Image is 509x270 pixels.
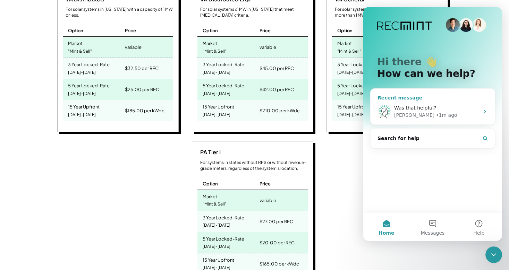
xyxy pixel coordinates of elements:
[200,160,308,172] div: For systems in states without RPS or without revenue-grade meters, regardless of the system's loc...
[125,106,164,115] div: $185.00 per kWdc
[203,47,227,56] div: "Mint & Sell"
[125,63,159,73] div: $32.50 per REC
[260,42,276,52] div: variable
[68,68,96,77] div: [DATE]-[DATE]
[68,47,92,56] div: "Mint & Sell"
[203,38,217,46] div: Market
[68,110,96,120] div: [DATE]-[DATE]
[203,200,227,209] div: "Mint & Sell"
[260,181,271,187] div: Price
[335,7,442,18] div: For solar systems in [US_STATE] with a capacity of more than 1 MW.
[337,81,379,89] div: 5 Year Locked-Rate
[260,85,294,94] div: $42.00 per REC
[260,259,299,269] div: $165.00 per kWdc
[125,85,159,94] div: $25.00 per REC
[337,102,369,110] div: 15 Year Upfront
[203,110,230,120] div: [DATE]-[DATE]
[68,38,83,46] div: Market
[203,181,218,187] div: Option
[68,27,83,34] div: Option
[66,7,173,18] div: For solar systems in [US_STATE] with a capacity of 1 MW or less.
[260,238,295,247] div: $20.00 per REC
[203,27,218,34] div: Option
[337,110,365,120] div: [DATE]-[DATE]
[260,217,293,226] div: $27.00 per REC
[260,106,300,115] div: $210.00 per kWdc
[197,148,221,156] div: PA Tier I
[200,7,308,18] div: For solar systems ≤1 MW in [US_STATE] that meet [MEDICAL_DATA] criteria.
[203,234,244,242] div: 5 Year Locked-Rate
[485,246,502,263] iframe: Intercom live chat
[203,221,230,230] div: [DATE]-[DATE]
[337,89,365,98] div: [DATE]-[DATE]
[125,27,136,34] div: Price
[203,255,234,263] div: 15 Year Upfront
[203,89,230,98] div: [DATE]-[DATE]
[68,102,100,110] div: 15 Year Upfront
[260,195,276,205] div: variable
[203,81,244,89] div: 5 Year Locked-Rate
[337,38,352,46] div: Market
[337,27,353,34] div: Option
[125,42,142,52] div: variable
[68,89,96,98] div: [DATE]-[DATE]
[260,63,294,73] div: $45.00 per REC
[203,60,244,68] div: 3 Year Locked-Rate
[203,192,217,200] div: Market
[260,27,271,34] div: Price
[68,60,110,68] div: 3 Year Locked-Rate
[68,81,110,89] div: 5 Year Locked-Rate
[363,7,502,241] iframe: Intercom live chat
[203,102,234,110] div: 15 Year Upfront
[203,213,244,221] div: 3 Year Locked-Rate
[203,242,230,251] div: [DATE]-[DATE]
[337,60,379,68] div: 3 Year Locked-Rate
[337,68,365,77] div: [DATE]-[DATE]
[337,47,361,56] div: "Mint & Sell"
[203,68,230,77] div: [DATE]-[DATE]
